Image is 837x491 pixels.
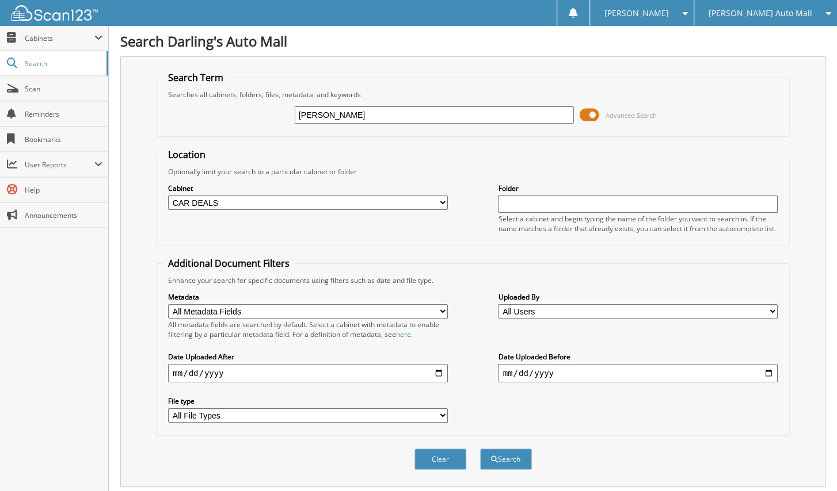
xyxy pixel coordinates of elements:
div: Optionally limit your search to a particular cabinet or folder [162,167,783,177]
span: Search [25,59,101,68]
legend: Search Term [162,71,229,84]
span: Advanced Search [606,111,657,120]
h1: Search Darling's Auto Mall [120,32,825,51]
label: Date Uploaded Before [498,352,777,362]
label: Cabinet [168,183,447,193]
label: Folder [498,183,777,193]
label: File type [168,396,447,406]
iframe: Chat Widget [779,436,837,491]
span: Announcements [25,210,102,220]
input: end [498,364,777,382]
span: User Reports [25,160,94,170]
img: scan123-logo-white.svg [12,5,98,21]
span: [PERSON_NAME] [604,10,668,17]
div: All metadata fields are searched by default. Select a cabinet with metadata to enable filtering b... [168,320,447,339]
label: Date Uploaded After [168,352,447,362]
legend: Location [162,148,211,161]
span: Scan [25,84,102,94]
span: [PERSON_NAME] Auto Mall [708,10,812,17]
a: here [396,329,411,339]
button: Clear [414,448,466,470]
span: Bookmarks [25,135,102,144]
div: Searches all cabinets, folders, files, metadata, and keywords [162,90,783,99]
div: Select a cabinet and begin typing the name of the folder you want to search in. If the name match... [498,214,777,233]
label: Uploaded By [498,292,777,302]
button: Search [480,448,532,470]
span: Help [25,185,102,195]
span: Reminders [25,109,102,119]
label: Metadata [168,292,447,302]
span: Cabinets [25,33,94,43]
legend: Additional Document Filters [162,257,295,270]
input: start [168,364,447,382]
div: Enhance your search for specific documents using filters such as date and file type. [162,275,783,285]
